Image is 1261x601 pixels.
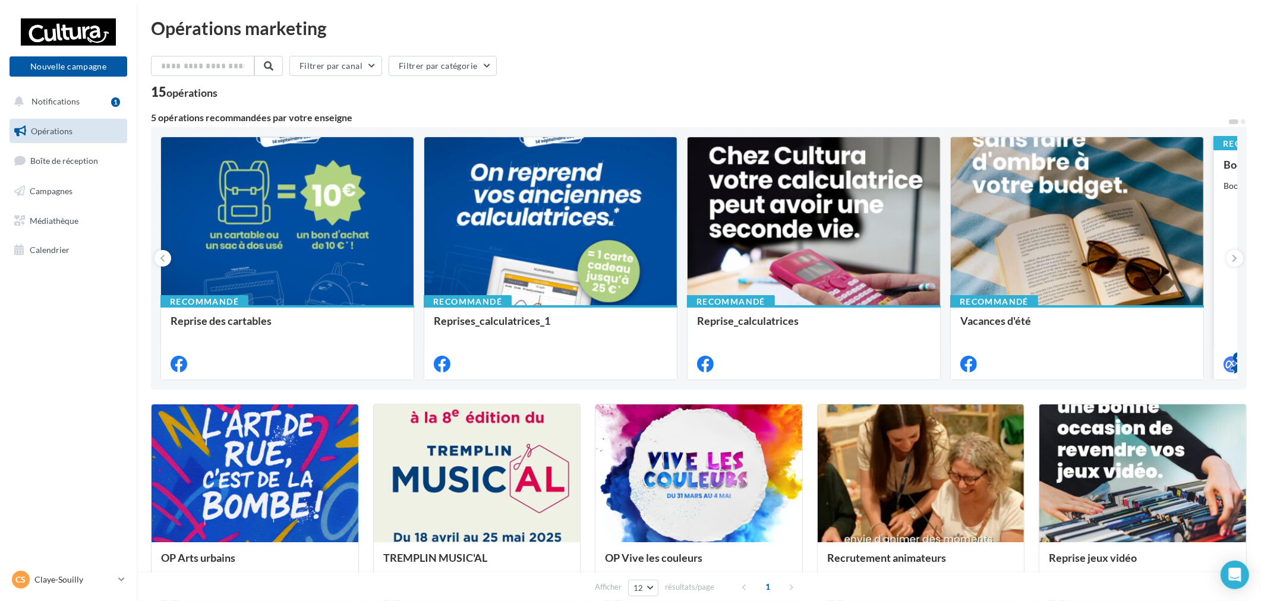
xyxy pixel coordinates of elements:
[1221,561,1249,589] div: Open Intercom Messenger
[950,295,1038,308] div: Recommandé
[697,315,931,339] div: Reprise_calculatrices
[7,238,130,262] a: Calendrier
[665,581,714,593] span: résultats/page
[1049,552,1237,575] div: Reprise jeux vidéo
[960,315,1194,339] div: Vacances d'été
[31,96,80,106] span: Notifications
[30,245,70,255] span: Calendrier
[151,19,1247,37] div: Opérations marketing
[605,552,793,575] div: OP Vive les couleurs
[30,186,72,196] span: Campagnes
[7,208,130,233] a: Médiathèque
[166,87,217,98] div: opérations
[595,581,622,593] span: Afficher
[16,574,26,586] span: CS
[30,215,78,225] span: Médiathèque
[151,113,1228,122] div: 5 opérations recommandées par votre enseigne
[827,552,1015,575] div: Recrutement animateurs
[1233,352,1244,363] div: 4
[10,568,127,591] a: CS Claye-Souilly
[31,126,72,136] span: Opérations
[687,295,775,308] div: Recommandé
[171,315,404,339] div: Reprise des cartables
[628,580,658,596] button: 12
[7,148,130,173] a: Boîte de réception
[10,56,127,77] button: Nouvelle campagne
[424,295,512,308] div: Recommandé
[383,552,571,575] div: TREMPLIN MUSIC'AL
[7,119,130,144] a: Opérations
[161,552,349,575] div: OP Arts urbains
[111,97,120,107] div: 1
[30,156,98,166] span: Boîte de réception
[389,56,497,76] button: Filtrer par catégorie
[34,574,114,586] p: Claye-Souilly
[289,56,382,76] button: Filtrer par canal
[7,179,130,204] a: Campagnes
[434,315,667,339] div: Reprises_calculatrices_1
[151,86,217,99] div: 15
[160,295,248,308] div: Recommandé
[7,89,125,114] button: Notifications 1
[633,583,644,593] span: 12
[758,577,777,596] span: 1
